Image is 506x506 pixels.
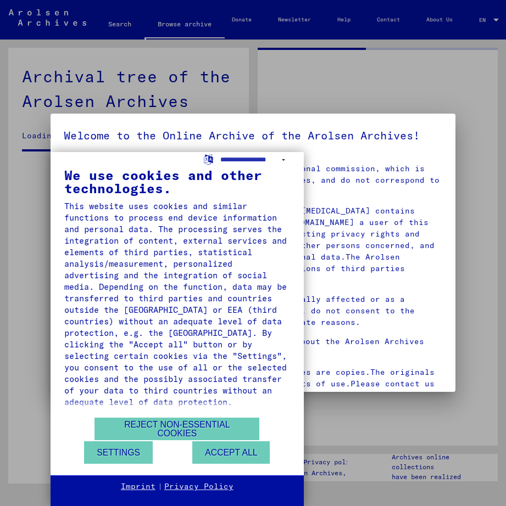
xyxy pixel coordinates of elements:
button: Reject non-essential cookies [94,418,259,440]
button: Settings [84,441,153,464]
div: This website uses cookies and similar functions to process end device information and personal da... [64,200,290,408]
button: Accept all [192,441,270,464]
div: We use cookies and other technologies. [64,168,290,195]
a: Imprint [121,481,155,492]
a: Privacy Policy [164,481,233,492]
